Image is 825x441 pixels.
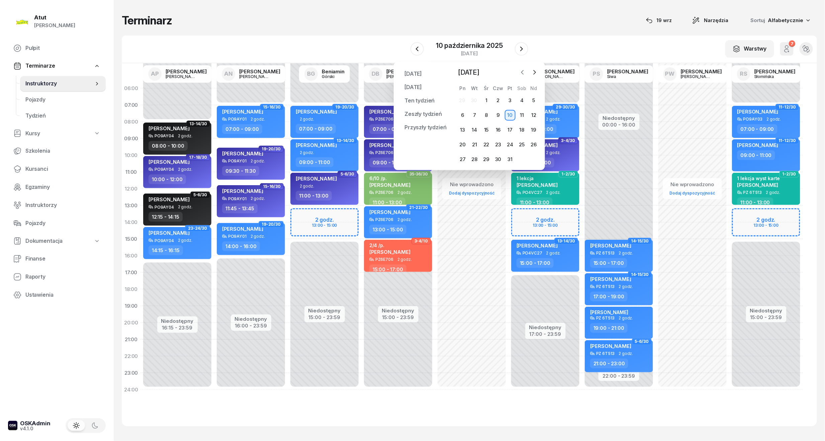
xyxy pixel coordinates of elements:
[505,139,516,150] div: 24
[516,85,528,91] div: Sob
[557,240,575,242] span: 13-14/30
[681,69,722,74] div: [PERSON_NAME]
[529,323,562,338] button: Niedostępny17:00 - 23:59
[178,238,192,243] span: 2 godz.
[263,106,281,108] span: 15-16/30
[161,318,194,323] div: Niedostępny
[149,230,190,236] span: [PERSON_NAME]
[369,249,410,255] span: [PERSON_NAME]
[754,74,787,79] div: Słomińska
[224,71,233,77] span: AN
[737,150,775,160] div: 09:00 - 11:00
[590,359,628,368] div: 21:00 - 23:00
[122,264,141,281] div: 17:00
[481,154,492,165] div: 29
[25,219,100,228] span: Pojazdy
[590,343,631,349] span: [PERSON_NAME]
[262,224,281,225] span: 19-20/30
[20,421,51,426] div: OSKAdmin
[681,74,713,79] div: [PERSON_NAME]
[222,241,260,251] div: 14:00 - 16:00
[382,313,415,320] div: 15:00 - 23:59
[743,190,762,195] div: PZ 6T513
[375,257,393,262] div: PZ6E706
[750,308,783,313] div: Niedostępny
[529,125,539,135] div: 19
[178,205,192,209] span: 2 godz.
[584,65,654,83] a: PS[PERSON_NAME]Siwa
[743,13,817,27] button: Sortuj Alfabetycznie
[658,65,727,83] a: PW[PERSON_NAME][PERSON_NAME]
[299,65,350,83] a: BGBeniaminGórski
[122,281,141,298] div: 18:00
[517,95,527,106] div: 4
[767,117,781,122] span: 2 godz.
[251,159,265,163] span: 2 godz.
[375,190,393,195] div: PZ6E706
[546,190,561,195] span: 2 godz.
[25,62,55,70] span: Terminarze
[372,71,379,77] span: DB
[607,74,639,79] div: Siwa
[399,107,447,121] a: Zeszły tydzień
[737,142,778,148] span: [PERSON_NAME]
[446,189,497,197] a: Dodaj dyspozycyjność
[122,197,141,214] div: 13:00
[122,130,141,147] div: 09:00
[386,74,419,79] div: [PERSON_NAME]
[369,175,410,181] div: 6/10 /p.
[446,179,497,199] button: Nie wprowadzonoDodaj dyspozycyjność
[122,80,141,97] div: 06:00
[8,126,106,141] a: Kursy
[737,108,778,115] span: [PERSON_NAME]
[436,42,503,49] div: 10 października 2025
[149,125,190,132] span: [PERSON_NAME]
[25,44,100,53] span: Pulpit
[619,251,633,255] span: 2 godz.
[481,95,492,106] div: 1
[122,314,141,331] div: 20:00
[517,182,558,188] span: [PERSON_NAME]
[228,234,247,238] div: PO9AY01
[122,214,141,231] div: 14:00
[481,110,492,121] div: 8
[369,124,409,134] div: 07:00 - 09:00
[783,173,796,175] span: 1-2/30
[493,125,503,135] div: 16
[603,114,636,129] button: Niedostępny00:00 - 16:00
[322,69,345,74] div: Beniamin
[155,167,174,171] div: PO9AY04
[469,154,480,165] div: 28
[151,71,159,77] span: AP
[399,121,452,134] a: Przyszły tydzień
[369,182,410,188] span: [PERSON_NAME]
[562,173,575,175] span: 1-2/30
[631,274,649,275] span: 14-15/30
[216,65,286,83] a: AN[PERSON_NAME][PERSON_NAME]
[459,97,465,103] div: 29
[25,237,63,245] span: Dokumentacja
[740,71,747,77] span: RS
[341,173,354,175] span: 5-6/30
[222,226,263,232] span: [PERSON_NAME]
[166,69,207,74] div: [PERSON_NAME]
[517,139,527,150] div: 25
[556,106,575,108] span: 29-30/30
[607,69,648,74] div: [PERSON_NAME]
[766,190,781,195] span: 2 godz.
[619,284,633,289] span: 2 godz.
[8,233,106,249] a: Dokumentacja
[603,116,636,121] div: Niedostępny
[375,217,393,222] div: PZ6E706
[382,308,415,313] div: Niedostępny
[369,225,406,234] div: 13:00 - 15:00
[546,117,561,122] span: 2 godz.
[222,108,263,115] span: [PERSON_NAME]
[640,14,678,27] button: 19 wrz
[235,316,267,321] div: Niedostępny
[8,179,106,195] a: Egzaminy
[493,110,503,121] div: 9
[471,97,477,103] div: 30
[222,204,258,213] div: 11:45 - 13:45
[732,65,801,83] a: RS[PERSON_NAME]Słomińska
